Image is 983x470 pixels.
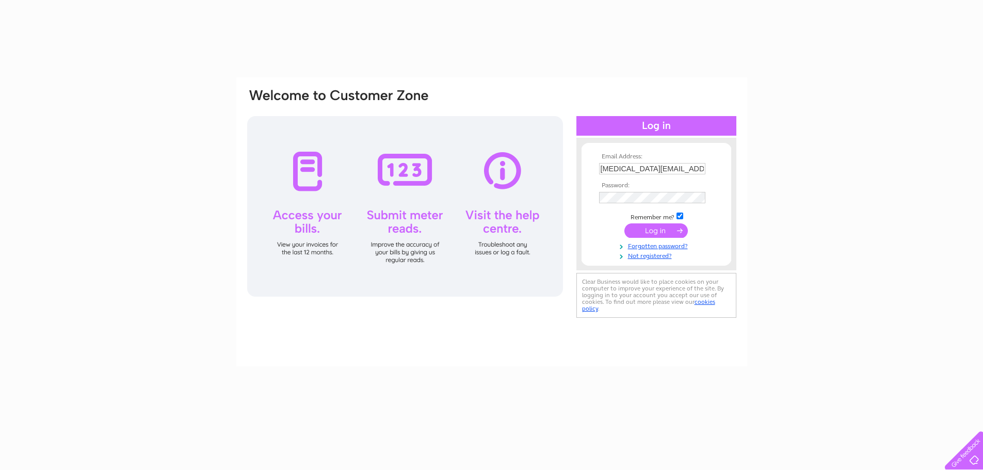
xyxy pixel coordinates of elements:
[597,182,716,189] th: Password:
[624,223,688,238] input: Submit
[597,211,716,221] td: Remember me?
[597,153,716,160] th: Email Address:
[582,298,715,312] a: cookies policy
[599,250,716,260] a: Not registered?
[576,273,736,318] div: Clear Business would like to place cookies on your computer to improve your experience of the sit...
[599,240,716,250] a: Forgotten password?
